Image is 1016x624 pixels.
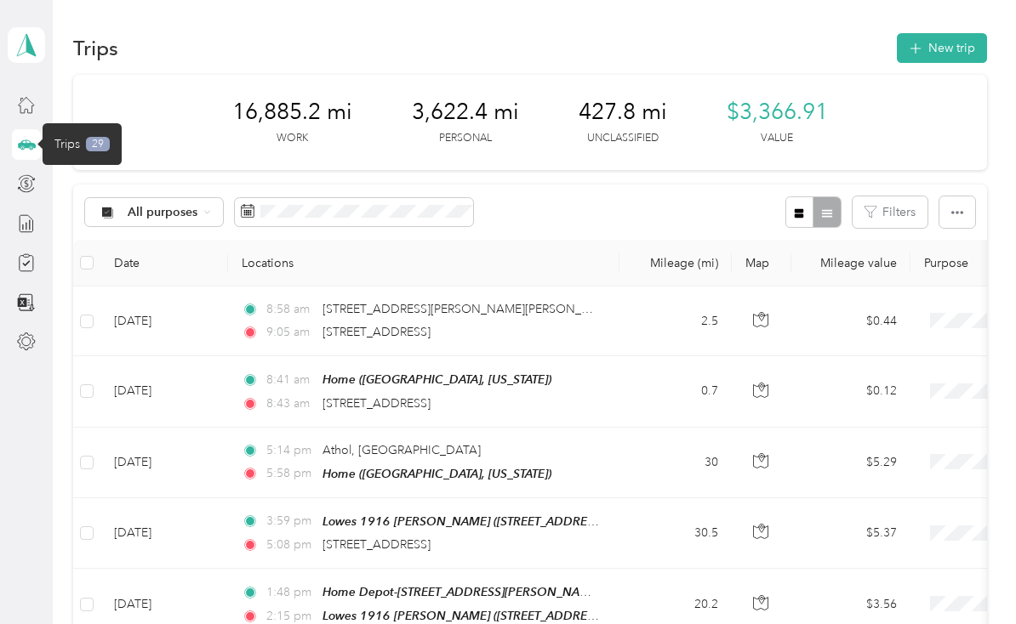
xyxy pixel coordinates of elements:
iframe: Everlance-gr Chat Button Frame [921,529,1016,624]
p: Unclassified [587,131,659,146]
span: 8:58 am [266,300,315,319]
p: Personal [439,131,492,146]
button: Filters [853,196,928,228]
td: $5.37 [791,498,910,569]
span: [STREET_ADDRESS][PERSON_NAME][PERSON_NAME] [322,302,619,316]
span: 8:41 am [266,371,315,389]
span: Home Depot-[STREET_ADDRESS][PERSON_NAME][US_STATE]) [322,585,664,599]
span: 5:14 pm [266,441,315,460]
td: 30 [619,428,732,498]
p: Value [761,131,793,146]
th: Date [100,240,228,286]
span: [STREET_ADDRESS] [322,325,431,339]
td: 0.7 [619,356,732,427]
span: $3,366.91 [727,99,828,126]
span: 5:08 pm [266,536,315,554]
th: Locations [228,240,619,286]
span: Lowes 1916 [PERSON_NAME] ([STREET_ADDRESS][PERSON_NAME][PERSON_NAME]) [322,609,800,623]
span: Home ([GEOGRAPHIC_DATA], [US_STATE]) [322,467,551,480]
span: Athol, [GEOGRAPHIC_DATA] [322,443,481,457]
span: 8:43 am [266,394,315,413]
td: 2.5 [619,286,732,356]
span: 16,885.2 mi [232,99,352,126]
span: 1:48 pm [266,583,315,602]
td: $0.44 [791,286,910,356]
td: [DATE] [100,498,228,569]
span: All purposes [128,207,198,218]
p: Work [277,131,308,146]
span: 427.8 mi [579,99,667,126]
td: 30.5 [619,498,732,569]
td: [DATE] [100,286,228,356]
span: Home ([GEOGRAPHIC_DATA], [US_STATE]) [322,372,551,386]
span: 3,622.4 mi [412,99,519,126]
span: [STREET_ADDRESS] [322,537,431,552]
span: 3:59 pm [266,512,315,530]
td: $0.12 [791,356,910,427]
th: Mileage value [791,240,910,286]
span: 9:05 am [266,323,315,342]
span: 5:58 pm [266,464,315,483]
span: 29 [86,137,110,152]
button: New trip [897,33,987,63]
span: Lowes 1916 [PERSON_NAME] ([STREET_ADDRESS][PERSON_NAME][PERSON_NAME]) [322,514,800,529]
th: Map [732,240,791,286]
td: $5.29 [791,428,910,498]
td: [DATE] [100,356,228,427]
span: Trips [54,135,80,153]
th: Mileage (mi) [619,240,732,286]
td: [DATE] [100,428,228,498]
h1: Trips [73,39,118,57]
span: [STREET_ADDRESS] [322,396,431,411]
